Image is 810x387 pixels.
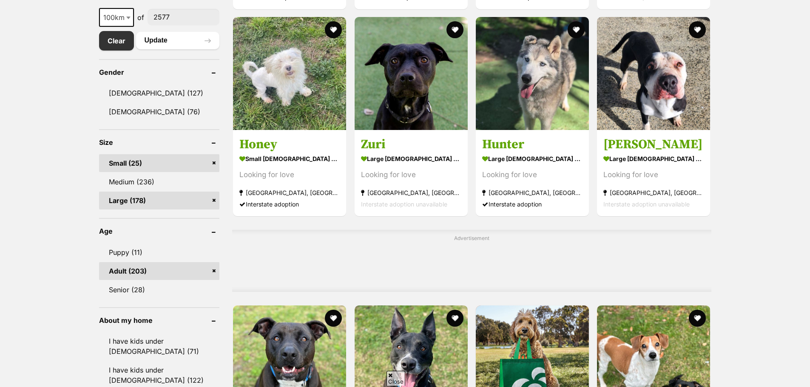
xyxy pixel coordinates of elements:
[603,136,704,153] h3: [PERSON_NAME]
[99,262,220,280] a: Adult (203)
[233,17,346,130] img: Honey - Maltese x Shih Tzu Dog
[355,17,468,130] img: Zuri - Staffordshire Terrier Dog
[361,187,461,198] strong: [GEOGRAPHIC_DATA], [GEOGRAPHIC_DATA]
[476,17,589,130] img: Hunter - Siberian Husky Dog
[325,310,342,327] button: favourite
[239,198,340,210] div: Interstate adoption
[603,169,704,181] div: Looking for love
[99,316,220,324] header: About my home
[148,9,220,25] input: postcode
[239,153,340,165] strong: small [DEMOGRAPHIC_DATA] Dog
[99,154,220,172] a: Small (25)
[446,310,463,327] button: favourite
[446,21,463,38] button: favourite
[603,153,704,165] strong: large [DEMOGRAPHIC_DATA] Dog
[99,192,220,209] a: Large (178)
[239,187,340,198] strong: [GEOGRAPHIC_DATA], [GEOGRAPHIC_DATA]
[361,169,461,181] div: Looking for love
[476,130,589,216] a: Hunter large [DEMOGRAPHIC_DATA] Dog Looking for love [GEOGRAPHIC_DATA], [GEOGRAPHIC_DATA] Interst...
[482,153,583,165] strong: large [DEMOGRAPHIC_DATA] Dog
[99,227,220,235] header: Age
[597,130,710,216] a: [PERSON_NAME] large [DEMOGRAPHIC_DATA] Dog Looking for love [GEOGRAPHIC_DATA], [GEOGRAPHIC_DATA] ...
[482,187,583,198] strong: [GEOGRAPHIC_DATA], [GEOGRAPHIC_DATA]
[603,201,690,208] span: Interstate adoption unavailable
[100,11,133,23] span: 100km
[136,32,220,49] button: Update
[482,136,583,153] h3: Hunter
[387,371,405,386] span: Close
[239,169,340,181] div: Looking for love
[99,332,220,360] a: I have kids under [DEMOGRAPHIC_DATA] (71)
[99,84,220,102] a: [DEMOGRAPHIC_DATA] (127)
[361,153,461,165] strong: large [DEMOGRAPHIC_DATA] Dog
[597,17,710,130] img: Gus - American Staffordshire Terrier Dog
[361,136,461,153] h3: Zuri
[603,187,704,198] strong: [GEOGRAPHIC_DATA], [GEOGRAPHIC_DATA]
[355,130,468,216] a: Zuri large [DEMOGRAPHIC_DATA] Dog Looking for love [GEOGRAPHIC_DATA], [GEOGRAPHIC_DATA] Interstat...
[482,169,583,181] div: Looking for love
[232,230,711,292] div: Advertisement
[361,201,447,208] span: Interstate adoption unavailable
[689,21,706,38] button: favourite
[99,138,220,146] header: Size
[239,136,340,153] h3: Honey
[99,281,220,299] a: Senior (28)
[99,68,220,76] header: Gender
[233,130,346,216] a: Honey small [DEMOGRAPHIC_DATA] Dog Looking for love [GEOGRAPHIC_DATA], [GEOGRAPHIC_DATA] Intersta...
[689,310,706,327] button: favourite
[568,21,585,38] button: favourite
[99,173,220,191] a: Medium (236)
[482,198,583,210] div: Interstate adoption
[99,31,134,51] a: Clear
[325,21,342,38] button: favourite
[137,12,144,23] span: of
[99,8,134,27] span: 100km
[99,103,220,121] a: [DEMOGRAPHIC_DATA] (76)
[99,243,220,261] a: Puppy (11)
